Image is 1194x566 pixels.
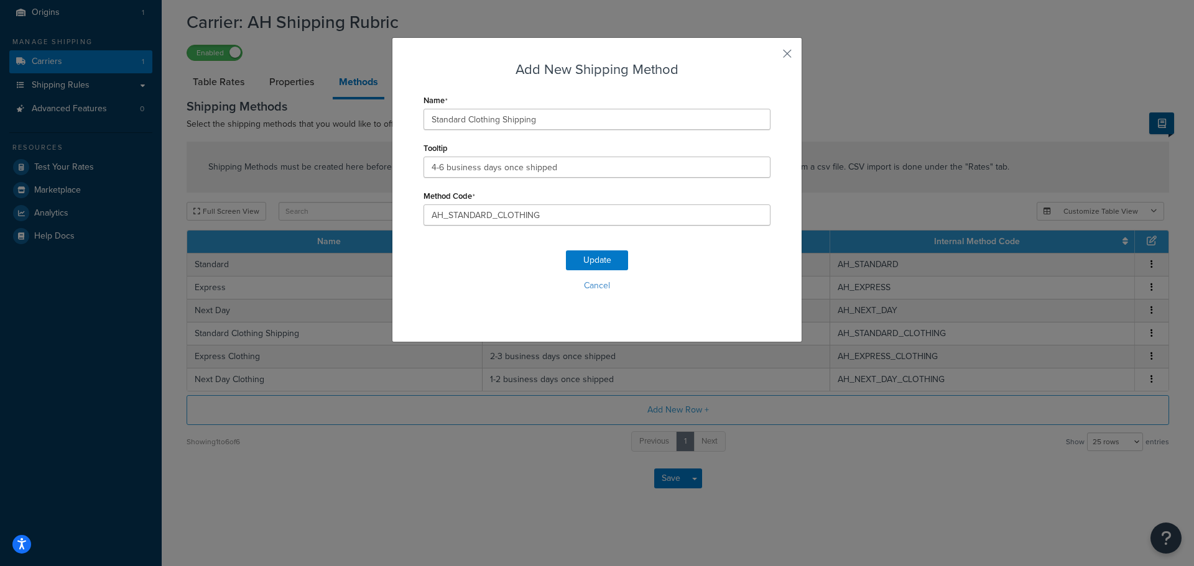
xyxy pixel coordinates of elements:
label: Name [423,96,448,106]
label: Tooltip [423,144,448,153]
button: Cancel [423,276,771,295]
button: Update [566,250,628,270]
h3: Add New Shipping Method [423,60,771,79]
label: Method Code [423,191,475,201]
